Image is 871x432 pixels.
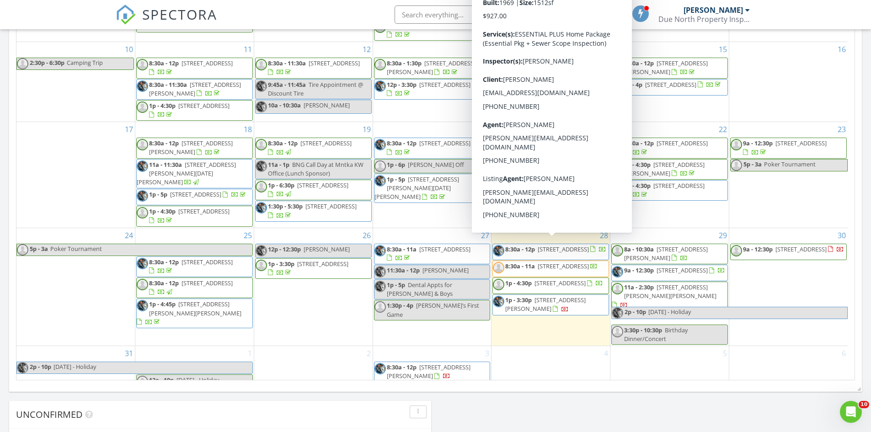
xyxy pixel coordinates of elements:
[374,175,459,201] a: 1p - 5p [STREET_ADDRESS][PERSON_NAME][DATE][PERSON_NAME]
[309,59,360,67] span: [STREET_ADDRESS]
[17,244,28,256] img: default-user-f0147aede5fd5fa78ca7ade42f37bd4542148d508eef1c3d3ea960f66861d68b.jpg
[743,139,773,147] span: 9a - 12:30p
[624,80,642,89] span: 1p - 4p
[268,202,357,219] a: 1:30p - 5:30p [STREET_ADDRESS]
[653,181,705,190] span: [STREET_ADDRESS]
[67,59,103,67] span: Camping Trip
[492,58,609,78] a: 8:30a - 11:30a [STREET_ADDRESS]
[775,245,827,253] span: [STREET_ADDRESS]
[149,190,247,198] a: 1p - 5p [STREET_ADDRESS]
[136,256,253,277] a: 8:30a - 12p [STREET_ADDRESS]
[546,59,597,67] span: [STREET_ADDRESS]
[242,228,254,243] a: Go to August 25, 2025
[505,245,535,253] span: 8:30a - 12p
[16,122,135,228] td: Go to August 17, 2025
[387,80,470,97] a: 12p - 3:30p [STREET_ADDRESS]
[268,160,363,177] span: BNG Call Day at Mntka KW Office (Lunch Sponsor)
[493,28,504,39] img: default-user-f0147aede5fd5fa78ca7ade42f37bd4542148d508eef1c3d3ea960f66861d68b.jpg
[538,262,589,270] span: [STREET_ADDRESS]
[624,245,708,262] a: 8a - 10:30a [STREET_ADDRESS][PERSON_NAME]
[611,265,728,281] a: 9a - 12:30p [STREET_ADDRESS]
[374,362,491,382] a: 8:30a - 12p [STREET_ADDRESS][PERSON_NAME]
[242,122,254,137] a: Go to August 18, 2025
[658,15,750,24] div: Due North Property Inspection
[142,5,217,24] span: SPECTORA
[304,101,350,109] span: [PERSON_NAME]
[505,296,586,313] span: [STREET_ADDRESS][PERSON_NAME]
[256,59,267,70] img: default-user-f0147aede5fd5fa78ca7ade42f37bd4542148d508eef1c3d3ea960f66861d68b.jpg
[492,346,610,390] td: Go to September 4, 2025
[137,101,148,113] img: default-user-f0147aede5fd5fa78ca7ade42f37bd4542148d508eef1c3d3ea960f66861d68b.jpg
[624,59,708,76] span: [STREET_ADDRESS][PERSON_NAME]
[645,80,696,89] span: [STREET_ADDRESS]
[137,279,148,290] img: default-user-f0147aede5fd5fa78ca7ade42f37bd4542148d508eef1c3d3ea960f66861d68b.jpg
[648,308,691,316] span: [DATE] - Holiday
[137,300,241,325] a: 1p - 4:45p [STREET_ADDRESS][PERSON_NAME][PERSON_NAME]
[610,228,729,346] td: Go to August 29, 2025
[492,244,609,260] a: 8:30a - 12p [STREET_ADDRESS]
[764,160,816,168] span: Poker Tournament
[149,279,179,287] span: 8:30a - 12p
[136,299,253,328] a: 1p - 4:45p [STREET_ADDRESS][PERSON_NAME][PERSON_NAME]
[137,160,236,186] a: 11a - 11:30a [STREET_ADDRESS][PERSON_NAME][DATE][PERSON_NAME]
[505,296,586,313] a: 1p - 3:30p [STREET_ADDRESS][PERSON_NAME]
[505,160,532,169] span: 1p - 4:30p
[611,138,728,158] a: 8:30a - 12p [STREET_ADDRESS]
[422,266,469,274] span: [PERSON_NAME]
[149,279,233,296] a: 8:30a - 12p [STREET_ADDRESS]
[479,42,491,57] a: Go to August 13, 2025
[610,42,729,122] td: Go to August 15, 2025
[729,346,848,390] td: Go to September 6, 2025
[624,283,716,300] span: [STREET_ADDRESS][PERSON_NAME][PERSON_NAME]
[387,139,470,156] a: 8:30a - 12p [STREET_ADDRESS]
[387,59,476,76] span: [STREET_ADDRESS][PERSON_NAME]
[136,277,253,298] a: 8:30a - 12p [STREET_ADDRESS]
[149,160,182,169] span: 11a - 11:30a
[493,279,504,290] img: default-user-f0147aede5fd5fa78ca7ade42f37bd4542148d508eef1c3d3ea960f66861d68b.jpg
[840,346,848,361] a: Go to September 6, 2025
[611,180,728,201] a: 1p - 4:30p [STREET_ADDRESS]
[610,346,729,390] td: Go to September 5, 2025
[612,245,623,256] img: default-user-f0147aede5fd5fa78ca7ade42f37bd4542148d508eef1c3d3ea960f66861d68b.jpg
[743,245,844,253] a: 9a - 12:30p [STREET_ADDRESS]
[598,122,610,137] a: Go to August 21, 2025
[624,266,725,274] a: 9a - 12:30p [STREET_ADDRESS]
[612,160,623,172] img: default-user-f0147aede5fd5fa78ca7ade42f37bd4542148d508eef1c3d3ea960f66861d68b.jpg
[387,301,413,309] span: 1:30p - 4p
[136,58,253,78] a: 8:30a - 12p [STREET_ADDRESS]
[624,59,708,76] a: 8:30a - 12p [STREET_ADDRESS][PERSON_NAME]
[731,139,742,150] img: default-user-f0147aede5fd5fa78ca7ade42f37bd4542148d508eef1c3d3ea960f66861d68b.jpg
[492,277,609,294] a: 1p - 4:30p [STREET_ADDRESS]
[374,160,386,172] img: default-user-f0147aede5fd5fa78ca7ade42f37bd4542148d508eef1c3d3ea960f66861d68b.jpg
[624,245,708,262] span: [STREET_ADDRESS][PERSON_NAME]
[775,139,827,147] span: [STREET_ADDRESS]
[268,139,352,156] a: 8:30a - 12p [STREET_ADDRESS]
[657,266,708,274] span: [STREET_ADDRESS]
[730,244,847,260] a: 9a - 12:30p [STREET_ADDRESS]
[717,228,729,243] a: Go to August 29, 2025
[624,160,651,169] span: 1p - 4:30p
[493,139,504,150] img: godaddy_gary_and_furnace.jpg
[137,80,148,92] img: godaddy_gary_and_furnace.jpg
[268,139,298,147] span: 8:30a - 12p
[534,28,578,36] span: Dr appointment
[373,42,492,122] td: Go to August 13, 2025
[624,307,647,319] span: 2p - 10p
[50,245,102,253] span: Poker Tournament
[505,28,532,36] span: 2p - 3:30p
[137,160,236,186] span: [STREET_ADDRESS][PERSON_NAME][DATE][PERSON_NAME]
[505,139,589,156] a: 8:30a - 12p [STREET_ADDRESS]
[505,160,586,177] span: [STREET_ADDRESS][PERSON_NAME]
[721,346,729,361] a: Go to September 5, 2025
[624,139,654,147] span: 8:30a - 12p
[729,42,848,122] td: Go to August 16, 2025
[836,228,848,243] a: Go to August 30, 2025
[304,245,350,253] span: [PERSON_NAME]
[743,160,762,171] span: 5p - 3a
[116,12,217,32] a: SPECTORA
[505,262,535,270] span: 8:30a - 11a
[612,59,623,70] img: default-user-f0147aede5fd5fa78ca7ade42f37bd4542148d508eef1c3d3ea960f66861d68b.jpg
[374,59,386,70] img: default-user-f0147aede5fd5fa78ca7ade42f37bd4542148d508eef1c3d3ea960f66861d68b.jpg
[612,283,716,309] a: 11a - 2:30p [STREET_ADDRESS][PERSON_NAME][PERSON_NAME]
[149,258,233,275] a: 8:30a - 12p [STREET_ADDRESS]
